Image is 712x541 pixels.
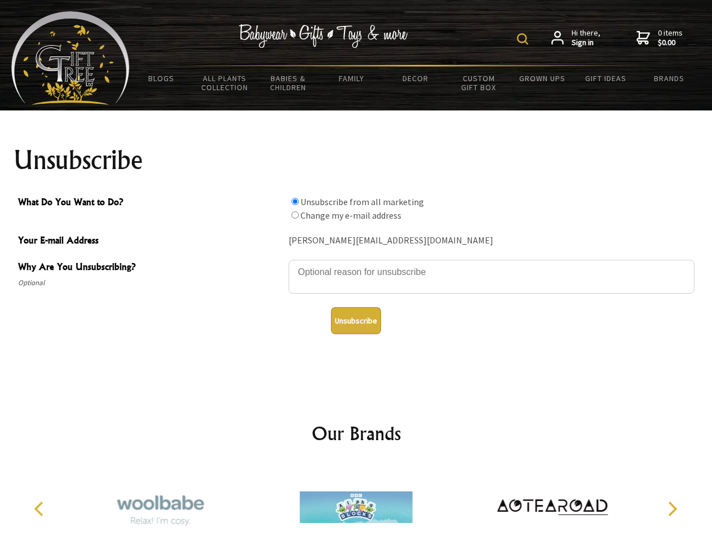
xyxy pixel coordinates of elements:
button: Previous [28,496,53,521]
span: 0 items [658,28,683,48]
input: What Do You Want to Do? [291,198,299,205]
img: Babyware - Gifts - Toys and more... [11,11,130,105]
a: Babies & Children [257,66,320,99]
strong: $0.00 [658,38,683,48]
a: Gift Ideas [574,66,638,90]
a: BLOGS [130,66,193,90]
img: Babywear - Gifts - Toys & more [239,24,408,48]
span: Why Are You Unsubscribing? [18,260,283,276]
a: Hi there,Sign in [551,28,600,48]
button: Unsubscribe [331,307,381,334]
textarea: Why Are You Unsubscribing? [289,260,695,294]
label: Change my e-mail address [300,210,401,221]
a: Brands [638,66,701,90]
span: Your E-mail Address [18,233,283,250]
button: Next [660,496,684,521]
a: 0 items$0.00 [636,28,683,48]
a: Decor [383,66,447,90]
input: What Do You Want to Do? [291,211,299,219]
a: All Plants Collection [193,66,257,99]
strong: Sign in [572,38,600,48]
img: product search [517,33,528,45]
span: What Do You Want to Do? [18,195,283,211]
a: Family [320,66,384,90]
h2: Our Brands [23,420,690,447]
span: Optional [18,276,283,290]
a: Grown Ups [510,66,574,90]
label: Unsubscribe from all marketing [300,196,424,207]
div: [PERSON_NAME][EMAIL_ADDRESS][DOMAIN_NAME] [289,232,695,250]
h1: Unsubscribe [14,147,699,174]
a: Custom Gift Box [447,66,511,99]
span: Hi there, [572,28,600,48]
